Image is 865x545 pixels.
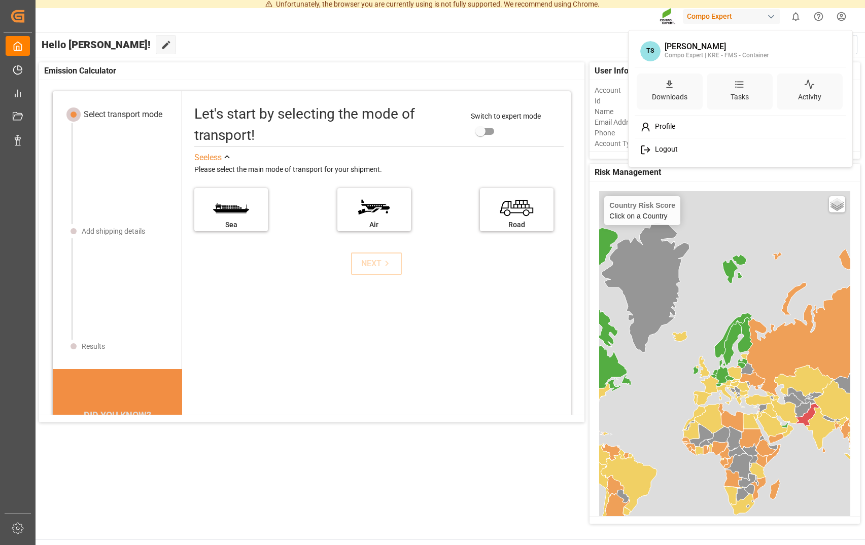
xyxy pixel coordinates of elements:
[651,145,678,154] span: Logout
[665,42,769,51] div: [PERSON_NAME]
[829,196,845,212] a: Layers
[729,90,751,104] div: Tasks
[650,90,689,104] div: Downloads
[640,41,661,61] span: TS
[609,201,675,209] h4: Country Risk Score
[796,90,823,104] div: Activity
[609,201,675,220] div: Click on a Country
[651,122,675,131] span: Profile
[665,51,769,60] div: Compo Expert | KRE - FMS - Container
